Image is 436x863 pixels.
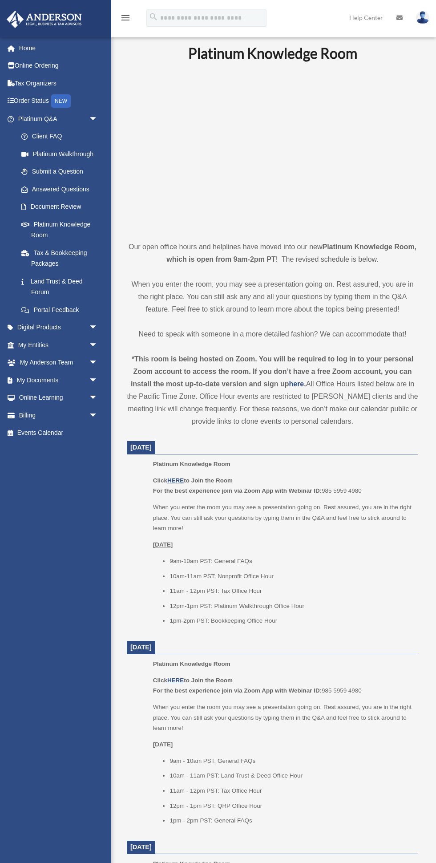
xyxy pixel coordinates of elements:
a: HERE [167,477,184,484]
p: When you enter the room, you may see a presentation going on. Rest assured, you are in the right ... [127,278,418,316]
a: Platinum Knowledge Room [12,215,107,244]
span: Platinum Knowledge Room [153,461,230,467]
span: [DATE] [130,843,152,851]
p: Our open office hours and helplines have moved into our new ! The revised schedule is below. [127,241,418,266]
a: Online Learningarrow_drop_down [6,389,111,407]
b: Click to Join the Room [153,677,233,684]
li: 9am-10am PST: General FAQs [170,556,412,567]
iframe: 231110_Toby_KnowledgeRoom [139,74,406,224]
a: Tax & Bookkeeping Packages [12,244,111,272]
span: [DATE] [130,644,152,651]
a: Land Trust & Deed Forum [12,272,111,301]
p: 985 5959 4980 [153,675,412,696]
li: 11am - 12pm PST: Tax Office Hour [170,586,412,596]
a: Events Calendar [6,424,111,442]
li: 11am - 12pm PST: Tax Office Hour [170,786,412,796]
u: [DATE] [153,541,173,548]
a: Platinum Q&Aarrow_drop_down [6,110,111,128]
a: Submit a Question [12,163,111,181]
li: 10am-11am PST: Nonprofit Office Hour [170,571,412,582]
li: 1pm - 2pm PST: General FAQs [170,815,412,826]
b: For the best experience join via Zoom App with Webinar ID: [153,487,322,494]
a: menu [120,16,131,23]
span: arrow_drop_down [89,319,107,337]
a: Tax Organizers [6,74,111,92]
b: Platinum Knowledge Room [188,45,357,62]
a: Platinum Walkthrough [12,145,111,163]
a: Document Review [12,198,111,216]
strong: *This room is being hosted on Zoom. You will be required to log in to your personal Zoom account ... [131,355,413,388]
a: here [289,380,304,388]
span: arrow_drop_down [89,110,107,128]
a: Online Ordering [6,57,111,75]
i: search [149,12,158,22]
u: [DATE] [153,741,173,748]
i: menu [120,12,131,23]
a: Order StatusNEW [6,92,111,110]
li: 9am - 10am PST: General FAQs [170,756,412,766]
span: arrow_drop_down [89,354,107,372]
li: 1pm-2pm PST: Bookkeeping Office Hour [170,616,412,626]
p: 985 5959 4980 [153,475,412,496]
a: HERE [167,677,184,684]
li: 12pm - 1pm PST: QRP Office Hour [170,801,412,811]
a: My Anderson Teamarrow_drop_down [6,354,111,372]
strong: . [304,380,306,388]
a: My Entitiesarrow_drop_down [6,336,111,354]
li: 12pm-1pm PST: Platinum Walkthrough Office Hour [170,601,412,612]
a: My Documentsarrow_drop_down [6,371,111,389]
span: arrow_drop_down [89,371,107,389]
div: NEW [51,94,71,108]
p: When you enter the room you may see a presentation going on. Rest assured, you are in the right p... [153,502,412,534]
b: For the best experience join via Zoom App with Webinar ID: [153,687,322,694]
a: Answered Questions [12,180,111,198]
a: Digital Productsarrow_drop_down [6,319,111,336]
a: Client FAQ [12,128,111,146]
span: [DATE] [130,444,152,451]
li: 10am - 11am PST: Land Trust & Deed Office Hour [170,770,412,781]
span: Platinum Knowledge Room [153,660,230,667]
a: Portal Feedback [12,301,111,319]
span: arrow_drop_down [89,389,107,407]
p: Need to speak with someone in a more detailed fashion? We can accommodate that! [127,328,418,340]
p: When you enter the room you may see a presentation going on. Rest assured, you are in the right p... [153,702,412,733]
span: arrow_drop_down [89,406,107,425]
b: Click to Join the Room [153,477,233,484]
a: Billingarrow_drop_down [6,406,111,424]
a: Home [6,39,111,57]
div: All Office Hours listed below are in the Pacific Time Zone. Office Hour events are restricted to ... [127,353,418,428]
img: User Pic [416,11,429,24]
img: Anderson Advisors Platinum Portal [4,11,85,28]
span: arrow_drop_down [89,336,107,354]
